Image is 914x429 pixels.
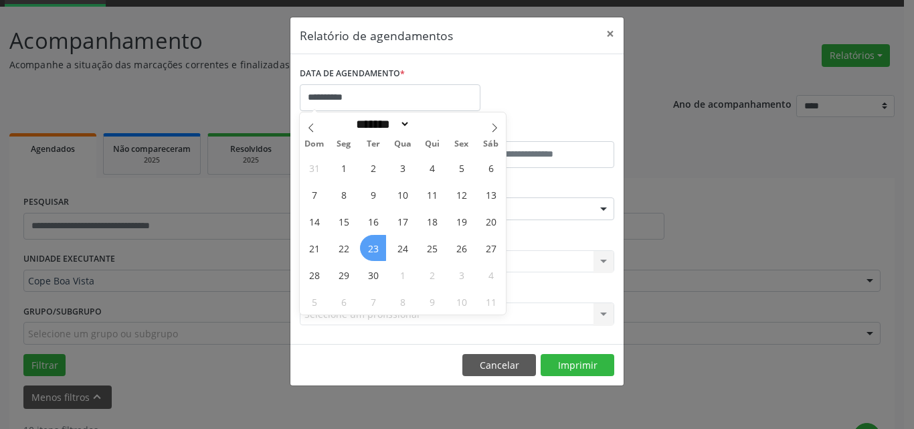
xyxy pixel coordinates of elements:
[301,155,327,181] span: Agosto 31, 2025
[301,208,327,234] span: Setembro 14, 2025
[389,262,416,288] span: Outubro 1, 2025
[419,288,445,315] span: Outubro 9, 2025
[478,181,504,207] span: Setembro 13, 2025
[462,354,536,377] button: Cancelar
[360,208,386,234] span: Setembro 16, 2025
[300,27,453,44] h5: Relatório de agendamentos
[301,181,327,207] span: Setembro 7, 2025
[478,208,504,234] span: Setembro 20, 2025
[301,262,327,288] span: Setembro 28, 2025
[300,64,405,84] label: DATA DE AGENDAMENTO
[301,235,327,261] span: Setembro 21, 2025
[419,155,445,181] span: Setembro 4, 2025
[410,117,454,131] input: Year
[389,155,416,181] span: Setembro 3, 2025
[389,208,416,234] span: Setembro 17, 2025
[331,262,357,288] span: Setembro 29, 2025
[597,17,624,50] button: Close
[331,208,357,234] span: Setembro 15, 2025
[331,181,357,207] span: Setembro 8, 2025
[419,208,445,234] span: Setembro 18, 2025
[389,181,416,207] span: Setembro 10, 2025
[478,235,504,261] span: Setembro 27, 2025
[448,288,474,315] span: Outubro 10, 2025
[360,181,386,207] span: Setembro 9, 2025
[448,181,474,207] span: Setembro 12, 2025
[360,288,386,315] span: Outubro 7, 2025
[389,288,416,315] span: Outubro 8, 2025
[360,155,386,181] span: Setembro 2, 2025
[300,140,329,149] span: Dom
[448,262,474,288] span: Outubro 3, 2025
[388,140,418,149] span: Qua
[301,288,327,315] span: Outubro 5, 2025
[478,262,504,288] span: Outubro 4, 2025
[448,235,474,261] span: Setembro 26, 2025
[448,155,474,181] span: Setembro 5, 2025
[419,181,445,207] span: Setembro 11, 2025
[460,120,614,141] label: ATÉ
[476,140,506,149] span: Sáb
[331,155,357,181] span: Setembro 1, 2025
[331,235,357,261] span: Setembro 22, 2025
[331,288,357,315] span: Outubro 6, 2025
[359,140,388,149] span: Ter
[351,117,410,131] select: Month
[419,235,445,261] span: Setembro 25, 2025
[447,140,476,149] span: Sex
[541,354,614,377] button: Imprimir
[478,155,504,181] span: Setembro 6, 2025
[329,140,359,149] span: Seg
[360,235,386,261] span: Setembro 23, 2025
[360,262,386,288] span: Setembro 30, 2025
[418,140,447,149] span: Qui
[419,262,445,288] span: Outubro 2, 2025
[478,288,504,315] span: Outubro 11, 2025
[448,208,474,234] span: Setembro 19, 2025
[389,235,416,261] span: Setembro 24, 2025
